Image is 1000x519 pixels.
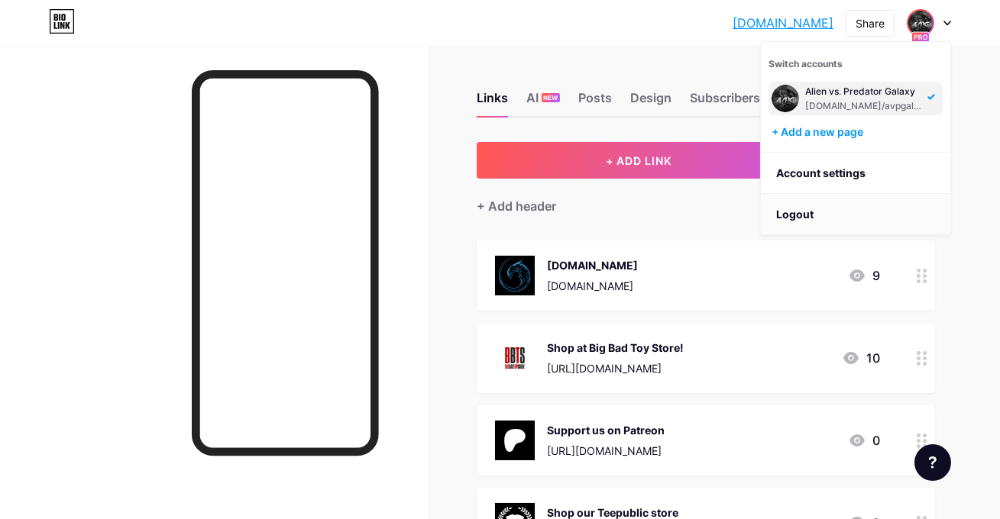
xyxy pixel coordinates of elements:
div: [URL][DOMAIN_NAME] [547,443,665,459]
li: Logout [761,194,950,235]
div: AI [526,89,560,116]
a: Account settings [761,153,950,194]
div: Subscribers [690,89,760,116]
button: + ADD LINK [477,142,801,179]
div: [URL][DOMAIN_NAME] [547,360,684,376]
img: www.avpgalaxy.net [495,256,535,295]
img: avpgalaxy [772,85,799,112]
a: [DOMAIN_NAME] [733,14,833,32]
div: Links [477,89,508,116]
div: [DOMAIN_NAME]/avpgalaxy [805,100,923,112]
div: Share [856,15,885,31]
div: + Add header [477,197,556,215]
div: Alien vs. Predator Galaxy [805,85,923,98]
span: + ADD LINK [606,154,672,167]
span: Switch accounts [769,58,843,69]
div: Design [630,89,672,116]
img: Shop at Big Bad Toy Store! [495,338,535,378]
div: Support us on Patreon [547,422,665,438]
div: 0 [848,431,880,450]
div: Shop at Big Bad Toy Store! [547,340,684,356]
img: Support us on Patreon [495,421,535,460]
div: + Add a new page [772,124,943,140]
div: [DOMAIN_NAME] [547,257,638,273]
div: [DOMAIN_NAME] [547,278,638,294]
img: avpgalaxy [908,11,933,35]
div: 9 [848,266,880,285]
span: NEW [544,93,558,102]
div: 10 [842,349,880,367]
div: Posts [578,89,612,116]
